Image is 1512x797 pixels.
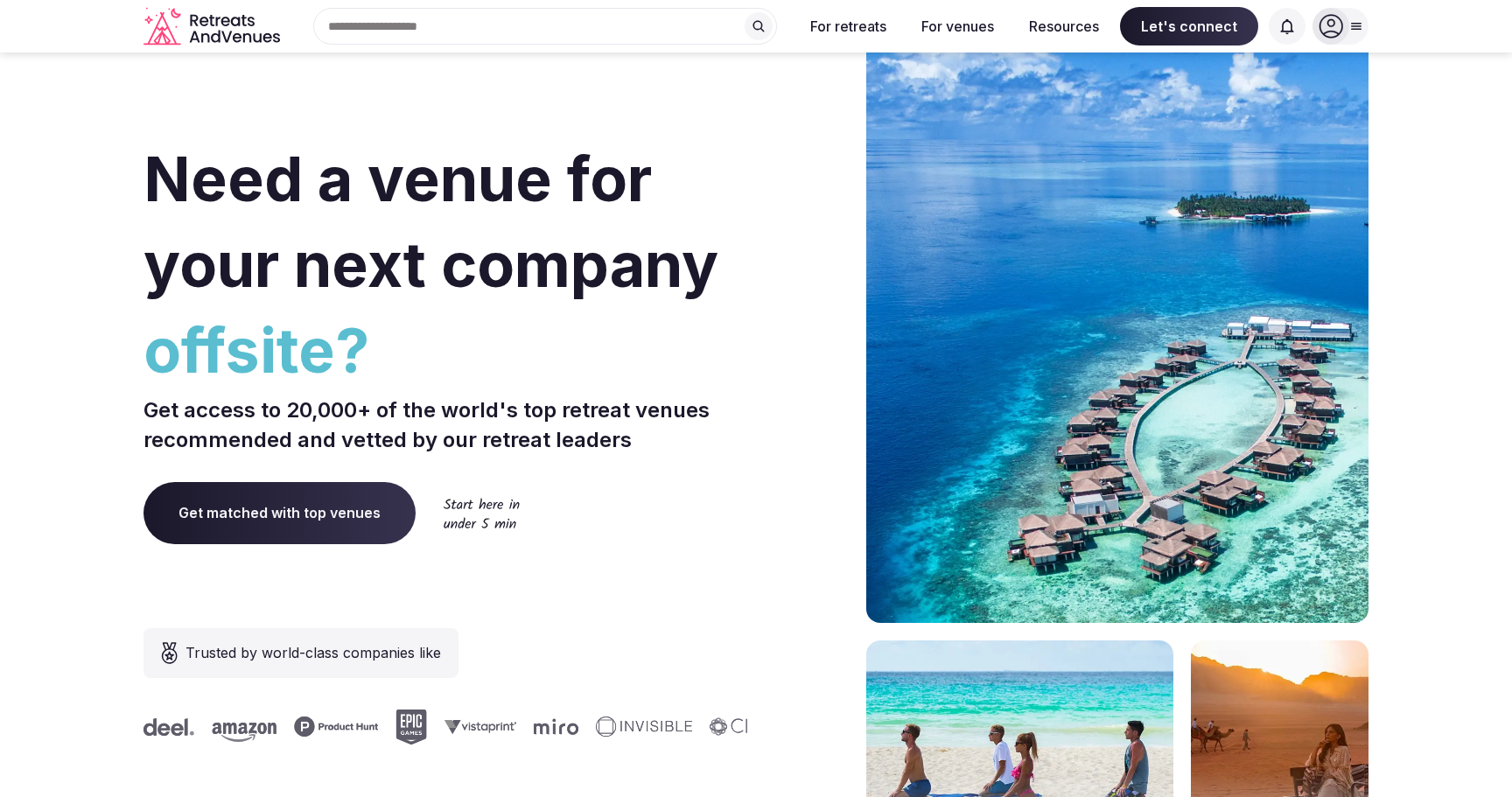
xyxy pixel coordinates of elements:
[1015,7,1113,45] button: Resources
[143,142,718,302] span: Need a venue for your next company
[423,719,495,734] svg: Vistaprint company logo
[444,498,520,528] img: Start here in under 5 min
[575,717,671,738] svg: Invisible company logo
[374,710,406,745] svg: Epic Games company logo
[796,7,900,45] button: For retreats
[143,482,416,543] a: Get matched with top venues
[185,642,441,663] span: Trusted by world-class companies like
[143,7,283,46] a: Visit the homepage
[143,308,749,394] span: offsite?
[143,395,749,454] p: Get access to 20,000+ of the world's top retreat venues recommended and vetted by our retreat lea...
[513,718,557,735] svg: Miro company logo
[143,7,283,46] svg: Retreats and Venues company logo
[1120,7,1258,45] span: Let's connect
[907,7,1008,45] button: For venues
[122,718,173,736] svg: Deel company logo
